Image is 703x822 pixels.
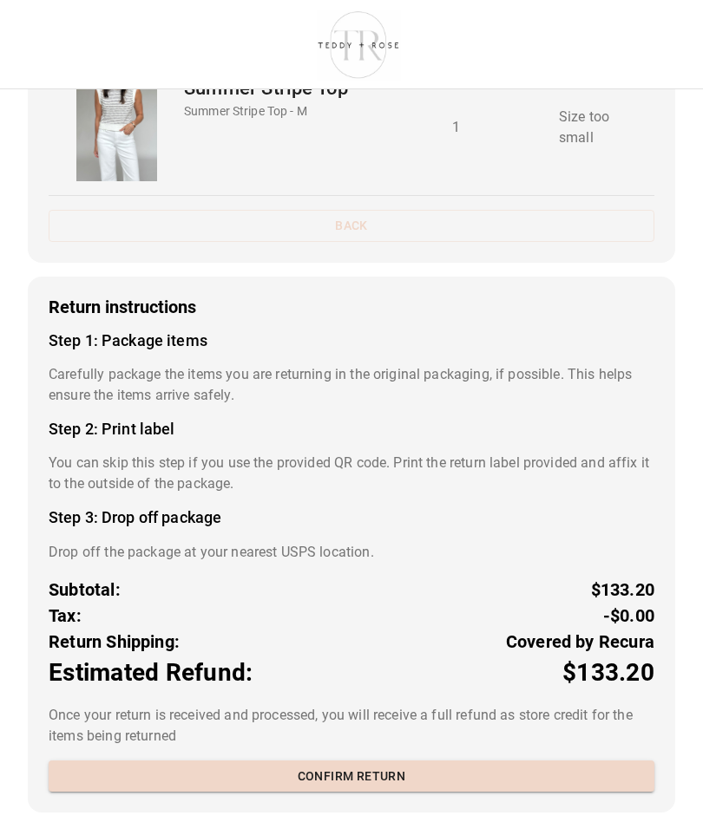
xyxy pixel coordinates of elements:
p: -$0.00 [603,603,654,629]
p: $133.20 [591,577,654,603]
p: Carefully package the items you are returning in the original packaging, if possible. This helps ... [49,364,654,406]
h4: Step 1: Package items [49,331,654,350]
p: Return Shipping: [49,629,180,655]
h4: Step 2: Print label [49,420,654,439]
p: Covered by Recura [506,629,654,655]
h4: Step 3: Drop off package [49,508,654,527]
p: Size too small [559,107,641,148]
p: 1 [452,117,531,138]
p: You can skip this step if you use the provided QR code. Print the return label provided and affix... [49,453,654,494]
p: Estimated Refund: [49,655,253,691]
button: Back [49,210,654,242]
p: Drop off the package at your nearest USPS location. [49,542,654,563]
p: Once your return is received and processed, you will receive a full refund as store credit for th... [49,705,654,747]
p: Summer Stripe Top - M [184,102,349,121]
p: $133.20 [562,655,654,691]
p: Tax: [49,603,82,629]
button: Confirm return [49,760,654,793]
h3: Return instructions [49,297,654,317]
img: shop-teddyrose.myshopify.com-d93983e8-e25b-478f-b32e-9430bef33fdd [310,7,408,82]
p: Subtotal: [49,577,121,603]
